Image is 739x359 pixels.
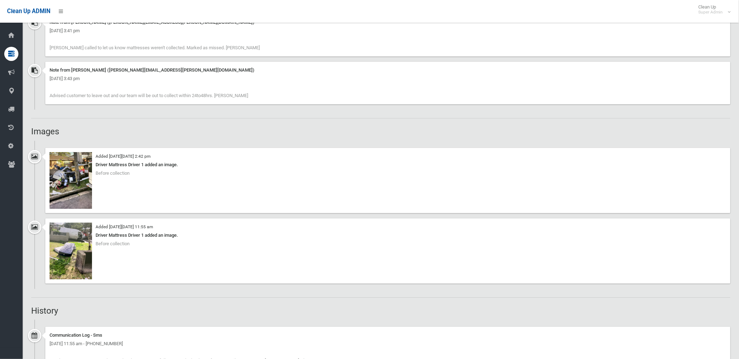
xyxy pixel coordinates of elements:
[50,74,726,83] div: [DATE] 3:43 pm
[50,340,726,348] div: [DATE] 11:55 am - [PHONE_NUMBER]
[50,223,92,279] img: image.jpg
[50,152,92,209] img: image.jpg
[695,4,730,15] span: Clean Up
[50,66,726,74] div: Note from [PERSON_NAME] ([PERSON_NAME][EMAIL_ADDRESS][PERSON_NAME][DOMAIN_NAME])
[699,10,723,15] small: Super Admin
[96,154,150,159] small: Added [DATE][DATE] 2:42 pm
[50,27,726,35] div: [DATE] 3:41 pm
[96,170,130,176] span: Before collection
[31,127,731,136] h2: Images
[50,45,260,50] span: [PERSON_NAME] called to let us know mattresses weren't collected. Marked as missed. [PERSON_NAME]
[50,331,726,340] div: Communication Log - Sms
[50,161,726,169] div: Driver Mattress Driver 1 added an image.
[96,224,153,229] small: Added [DATE][DATE] 11:55 am
[7,8,50,15] span: Clean Up ADMIN
[96,241,130,246] span: Before collection
[50,231,726,240] div: Driver Mattress Driver 1 added an image.
[31,306,731,315] h2: History
[50,93,248,98] span: Advised customer to leave out and our team will be out to collect within 24to48hrs. [PERSON_NAME]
